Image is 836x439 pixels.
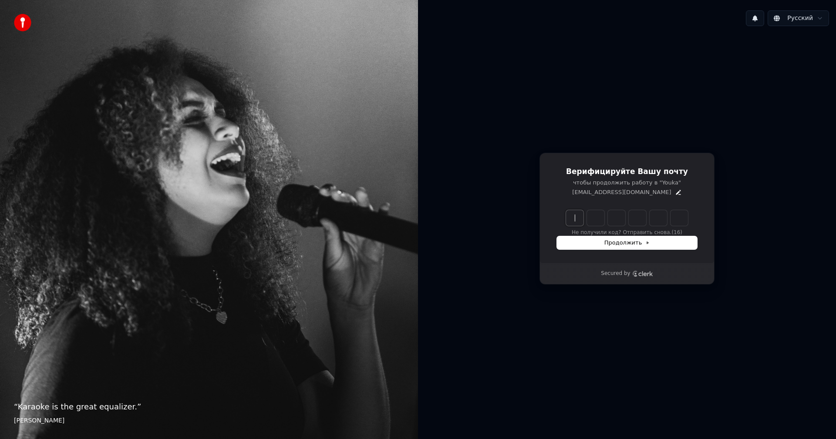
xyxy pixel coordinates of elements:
[604,239,650,247] span: Продолжить
[557,167,697,177] h1: Верифицируйте Вашу почту
[601,270,630,277] p: Secured by
[557,179,697,187] p: чтобы продолжить работу в "Youka"
[14,14,31,31] img: youka
[14,416,404,425] footer: [PERSON_NAME]
[557,236,697,249] button: Продолжить
[14,401,404,413] p: “ Karaoke is the great equalizer. ”
[572,188,671,196] p: [EMAIL_ADDRESS][DOMAIN_NAME]
[632,271,653,277] a: Clerk logo
[675,189,682,196] button: Edit
[566,210,705,226] input: Enter verification code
